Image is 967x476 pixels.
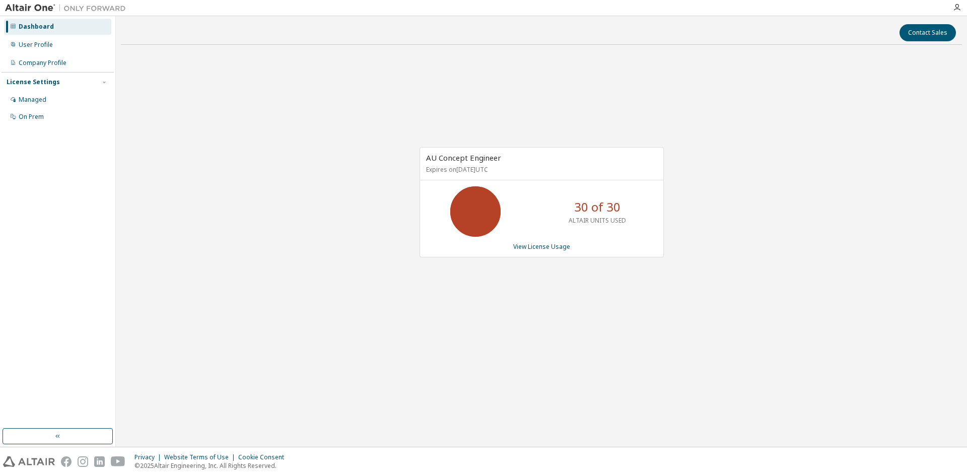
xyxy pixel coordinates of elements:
[19,59,66,67] div: Company Profile
[94,456,105,467] img: linkedin.svg
[164,453,238,461] div: Website Terms of Use
[426,153,501,163] span: AU Concept Engineer
[19,113,44,121] div: On Prem
[78,456,88,467] img: instagram.svg
[19,41,53,49] div: User Profile
[426,165,655,174] p: Expires on [DATE] UTC
[134,453,164,461] div: Privacy
[61,456,72,467] img: facebook.svg
[238,453,290,461] div: Cookie Consent
[569,216,626,225] p: ALTAIR UNITS USED
[19,23,54,31] div: Dashboard
[5,3,131,13] img: Altair One
[111,456,125,467] img: youtube.svg
[574,198,620,216] p: 30 of 30
[3,456,55,467] img: altair_logo.svg
[134,461,290,470] p: © 2025 Altair Engineering, Inc. All Rights Reserved.
[7,78,60,86] div: License Settings
[513,242,570,251] a: View License Usage
[19,96,46,104] div: Managed
[900,24,956,41] button: Contact Sales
